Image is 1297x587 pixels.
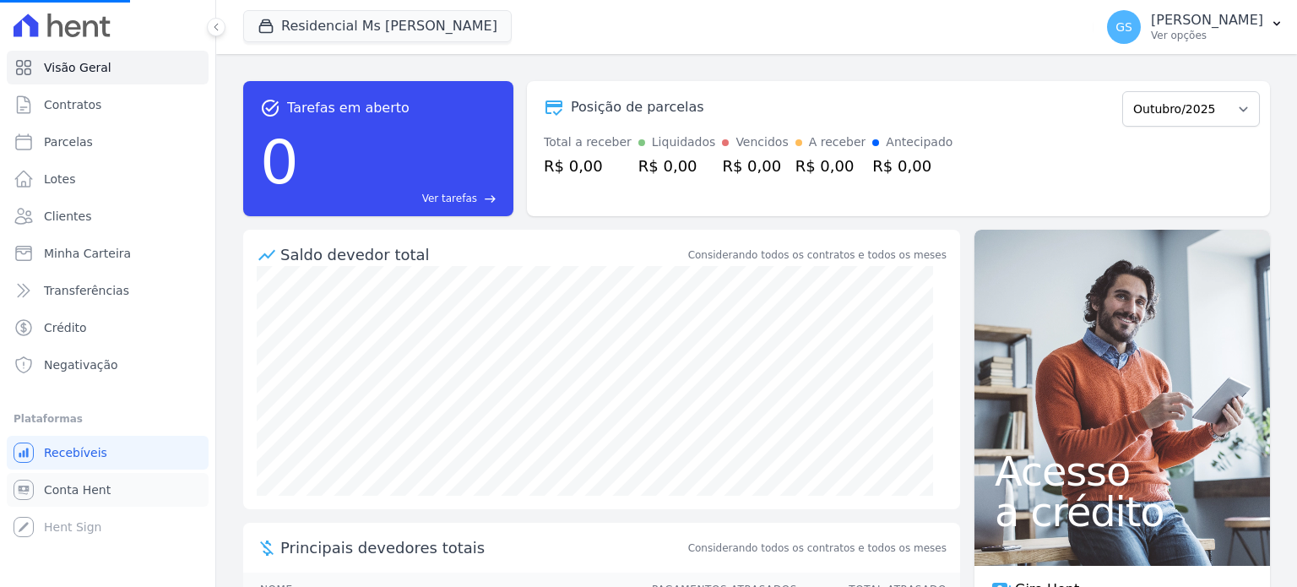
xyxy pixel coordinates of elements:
div: R$ 0,00 [638,155,716,177]
a: Visão Geral [7,51,209,84]
div: Liquidados [652,133,716,151]
a: Ver tarefas east [306,191,497,206]
span: Acesso [995,451,1250,492]
span: Lotes [44,171,76,188]
a: Minha Carteira [7,236,209,270]
span: Parcelas [44,133,93,150]
a: Recebíveis [7,436,209,470]
span: Considerando todos os contratos e todos os meses [688,541,947,556]
div: R$ 0,00 [722,155,788,177]
div: A receber [809,133,866,151]
span: Transferências [44,282,129,299]
button: GS [PERSON_NAME] Ver opções [1093,3,1297,51]
span: Crédito [44,319,87,336]
span: Contratos [44,96,101,113]
span: Recebíveis [44,444,107,461]
span: Ver tarefas [422,191,477,206]
span: east [484,193,497,205]
span: Minha Carteira [44,245,131,262]
div: R$ 0,00 [795,155,866,177]
div: Plataformas [14,409,202,429]
a: Lotes [7,162,209,196]
div: 0 [260,118,299,206]
div: Considerando todos os contratos e todos os meses [688,247,947,263]
p: [PERSON_NAME] [1151,12,1263,29]
span: Visão Geral [44,59,111,76]
a: Contratos [7,88,209,122]
span: a crédito [995,492,1250,532]
span: Conta Hent [44,481,111,498]
div: Posição de parcelas [571,97,704,117]
span: Clientes [44,208,91,225]
span: GS [1115,21,1132,33]
button: Residencial Ms [PERSON_NAME] [243,10,512,42]
span: task_alt [260,98,280,118]
span: Principais devedores totais [280,536,685,559]
div: R$ 0,00 [544,155,632,177]
a: Parcelas [7,125,209,159]
a: Clientes [7,199,209,233]
a: Crédito [7,311,209,345]
div: Total a receber [544,133,632,151]
div: Saldo devedor total [280,243,685,266]
div: Antecipado [886,133,952,151]
span: Tarefas em aberto [287,98,410,118]
a: Conta Hent [7,473,209,507]
div: R$ 0,00 [872,155,952,177]
div: Vencidos [735,133,788,151]
a: Negativação [7,348,209,382]
a: Transferências [7,274,209,307]
span: Negativação [44,356,118,373]
p: Ver opções [1151,29,1263,42]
